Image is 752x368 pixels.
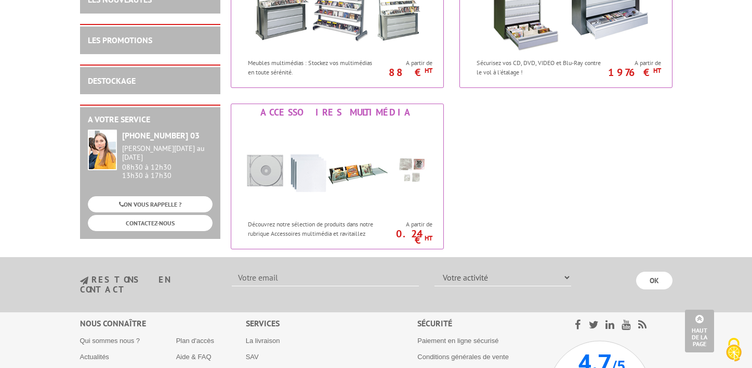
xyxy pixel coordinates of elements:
[232,269,419,286] input: Votre email
[685,310,714,352] a: Haut de la page
[88,115,213,124] h2: A votre service
[80,337,140,345] a: Qui sommes nous ?
[88,215,213,231] a: CONTACTEZ-NOUS
[176,337,214,345] a: Plan d'accès
[80,275,217,294] h3: restons en contact
[608,59,661,67] span: A partir de
[176,353,212,361] a: Aide & FAQ
[88,35,152,45] a: LES PROMOTIONS
[417,337,498,345] a: Paiement en ligne sécurisé
[425,234,432,243] sup: HT
[122,144,213,180] div: 08h30 à 12h30 13h30 à 17h30
[80,276,88,285] img: newsletter.jpg
[231,104,444,249] a: Accessoires multimédia Accessoires multimédia Découvrez notre sélection de produits dans notre ru...
[603,69,661,75] p: 1976 €
[88,75,136,86] a: DESTOCKAGE
[248,220,377,246] p: Découvrez notre sélection de produits dans notre rubrique Accessoires multimédia et ravitaillez v...
[379,59,432,67] span: A partir de
[248,58,377,76] p: Meubles multimédias : Stockez vos multimédias en toute sérénité.
[477,58,605,76] p: Sécurisez vos CD, DVD, VIDEO et Blu-Ray contre le vol à l'étalage !
[417,353,509,361] a: Conditions générales de vente
[122,144,213,162] div: [PERSON_NAME][DATE] au [DATE]
[246,353,259,361] a: SAV
[88,130,117,170] img: widget-service.jpg
[80,318,246,329] div: Nous connaître
[80,353,109,361] a: Actualités
[122,130,200,141] strong: [PHONE_NUMBER] 03
[241,121,433,214] img: Accessoires multimédia
[417,318,548,329] div: Sécurité
[374,231,432,243] p: 0.24 €
[234,107,441,118] div: Accessoires multimédia
[246,337,280,345] a: La livraison
[636,272,672,289] input: OK
[379,220,432,229] span: A partir de
[246,318,418,329] div: Services
[653,66,661,75] sup: HT
[425,66,432,75] sup: HT
[374,69,432,75] p: 88 €
[88,196,213,212] a: ON VOUS RAPPELLE ?
[716,333,752,368] button: Cookies (fenêtre modale)
[721,337,747,363] img: Cookies (fenêtre modale)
